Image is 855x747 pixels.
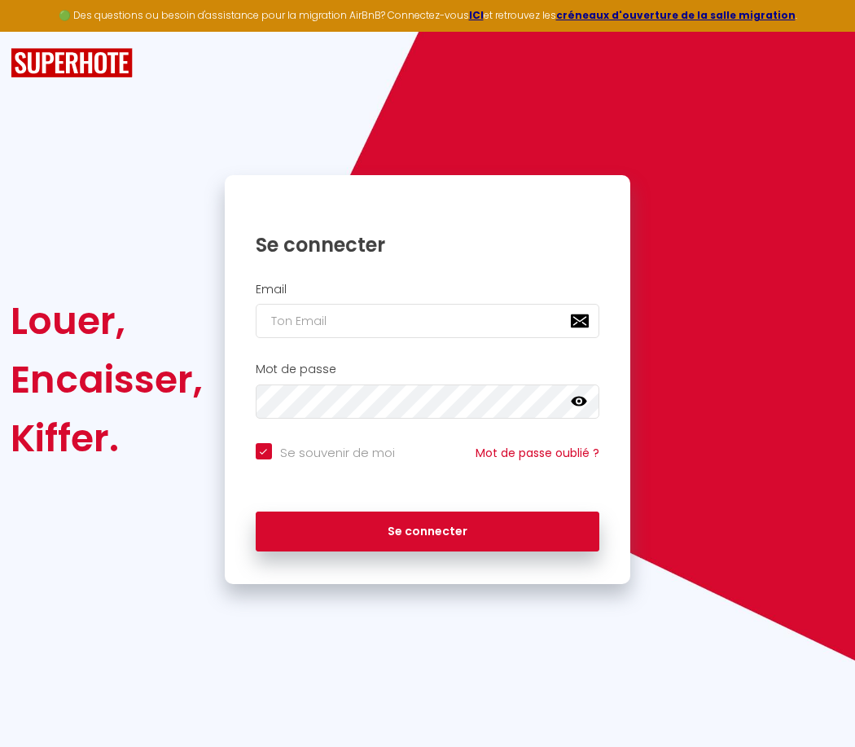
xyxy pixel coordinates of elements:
h2: Email [256,283,600,297]
a: Mot de passe oublié ? [476,445,599,461]
input: Ton Email [256,304,600,338]
img: SuperHote logo [11,48,133,78]
div: Louer, [11,292,203,350]
h1: Se connecter [256,232,600,257]
button: Se connecter [256,512,600,552]
div: Kiffer. [11,409,203,468]
a: créneaux d'ouverture de la salle migration [556,8,796,22]
a: ICI [469,8,484,22]
h2: Mot de passe [256,363,600,376]
div: Encaisser, [11,350,203,409]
